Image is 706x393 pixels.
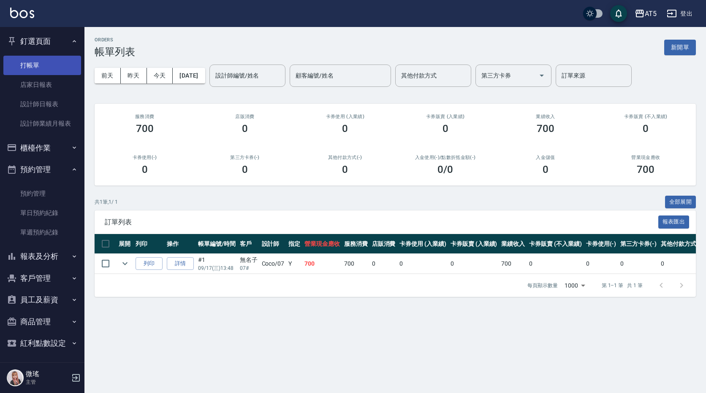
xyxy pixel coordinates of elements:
[342,234,370,254] th: 服務消費
[443,123,448,135] h3: 0
[167,257,194,270] a: 詳情
[405,114,485,119] h2: 卡券販賣 (入業績)
[121,68,147,83] button: 昨天
[242,123,248,135] h3: 0
[610,5,627,22] button: save
[3,267,81,289] button: 客戶管理
[606,155,686,160] h2: 營業現金應收
[602,282,643,289] p: 第 1–1 筆 共 1 筆
[3,289,81,311] button: 員工及薪資
[242,164,248,175] h3: 0
[7,369,24,386] img: Person
[286,234,302,254] th: 指定
[133,234,165,254] th: 列印
[105,155,185,160] h2: 卡券使用(-)
[664,43,696,51] a: 新開單
[3,30,81,52] button: 釘選頁面
[238,234,260,254] th: 客戶
[26,378,69,386] p: 主管
[147,68,173,83] button: 今天
[397,234,448,254] th: 卡券使用 (入業績)
[136,123,154,135] h3: 700
[658,215,690,229] button: 報表匯出
[240,264,258,272] p: 07#
[198,264,236,272] p: 09/17 (三) 13:48
[659,234,705,254] th: 其他付款方式(-)
[196,254,238,274] td: #1
[3,159,81,180] button: 預約管理
[659,254,705,274] td: 0
[205,155,285,160] h2: 第三方卡券(-)
[305,114,385,119] h2: 卡券使用 (入業績)
[370,234,398,254] th: 店販消費
[302,234,342,254] th: 營業現金應收
[3,114,81,133] a: 設計師業績月報表
[95,37,135,43] h2: ORDERS
[505,114,585,119] h2: 業績收入
[499,254,527,274] td: 700
[260,254,287,274] td: Coco /07
[537,123,554,135] h3: 700
[173,68,205,83] button: [DATE]
[3,223,81,242] a: 單週預約紀錄
[645,8,657,19] div: AT5
[448,234,500,254] th: 卡券販賣 (入業績)
[342,164,348,175] h3: 0
[260,234,287,254] th: 設計師
[3,94,81,114] a: 設計師日報表
[305,155,385,160] h2: 其他付款方式(-)
[631,5,660,22] button: AT5
[240,256,258,264] div: 無名子
[286,254,302,274] td: Y
[3,56,81,75] a: 打帳單
[397,254,448,274] td: 0
[618,234,659,254] th: 第三方卡券(-)
[26,370,69,378] h5: 微瑤
[663,6,696,22] button: 登出
[119,257,131,270] button: expand row
[3,203,81,223] a: 單日預約紀錄
[105,218,658,226] span: 訂單列表
[95,68,121,83] button: 前天
[664,40,696,55] button: 新開單
[3,332,81,354] button: 紅利點數設定
[10,8,34,18] img: Logo
[618,254,659,274] td: 0
[95,198,118,206] p: 共 1 筆, 1 / 1
[342,123,348,135] h3: 0
[3,184,81,203] a: 預約管理
[606,114,686,119] h2: 卡券販賣 (不入業績)
[658,218,690,226] a: 報表匯出
[342,254,370,274] td: 700
[584,254,619,274] td: 0
[370,254,398,274] td: 0
[527,282,558,289] p: 每頁顯示數量
[637,164,654,175] h3: 700
[527,234,584,254] th: 卡券販賣 (不入業績)
[405,155,485,160] h2: 入金使用(-) /點數折抵金額(-)
[584,234,619,254] th: 卡券使用(-)
[3,245,81,267] button: 報表及分析
[142,164,148,175] h3: 0
[527,254,584,274] td: 0
[205,114,285,119] h2: 店販消費
[499,234,527,254] th: 業績收入
[543,164,549,175] h3: 0
[165,234,196,254] th: 操作
[643,123,649,135] h3: 0
[95,46,135,58] h3: 帳單列表
[448,254,500,274] td: 0
[437,164,453,175] h3: 0 /0
[535,69,549,82] button: Open
[3,311,81,333] button: 商品管理
[302,254,342,274] td: 700
[3,137,81,159] button: 櫃檯作業
[561,274,588,297] div: 1000
[117,234,133,254] th: 展開
[505,155,585,160] h2: 入金儲值
[105,114,185,119] h3: 服務消費
[665,196,696,209] button: 全部展開
[3,75,81,94] a: 店家日報表
[196,234,238,254] th: 帳單編號/時間
[136,257,163,270] button: 列印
